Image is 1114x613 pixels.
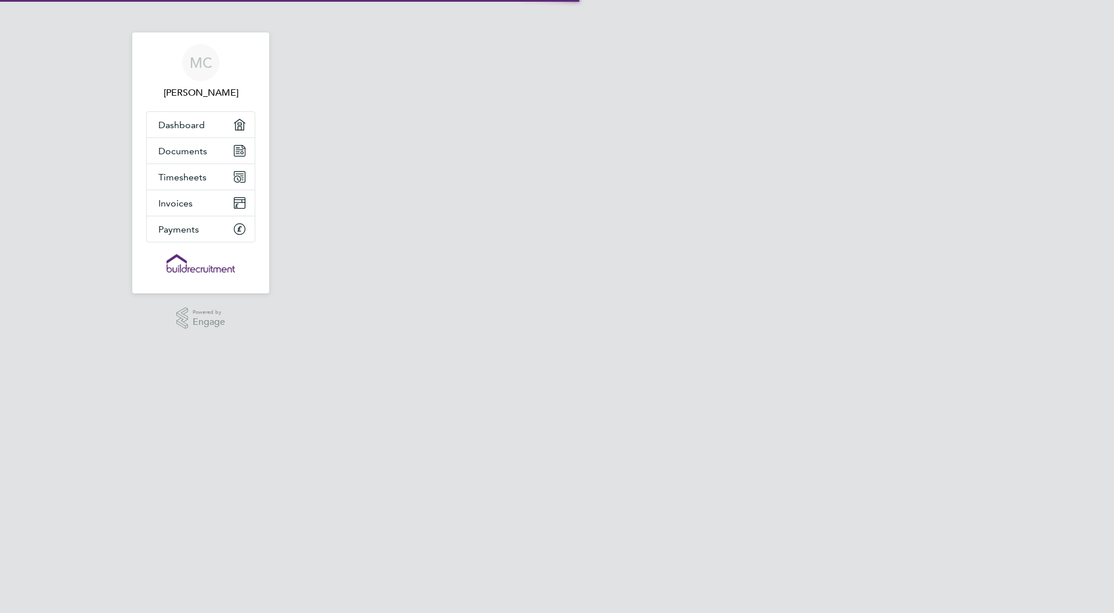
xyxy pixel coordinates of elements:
span: Engage [193,317,225,327]
a: Documents [147,138,255,164]
a: Dashboard [147,112,255,137]
a: MC[PERSON_NAME] [146,44,255,100]
nav: Main navigation [132,32,269,293]
a: Timesheets [147,164,255,190]
img: buildrec-logo-retina.png [167,254,235,273]
span: Timesheets [158,172,207,183]
span: Dashboard [158,119,205,130]
span: Documents [158,146,207,157]
a: Payments [147,216,255,242]
span: Payments [158,224,199,235]
a: Go to home page [146,254,255,273]
span: Michael Cole [146,86,255,100]
a: Powered byEngage [176,307,226,329]
a: Invoices [147,190,255,216]
span: Invoices [158,198,193,209]
span: MC [190,55,212,70]
span: Powered by [193,307,225,317]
